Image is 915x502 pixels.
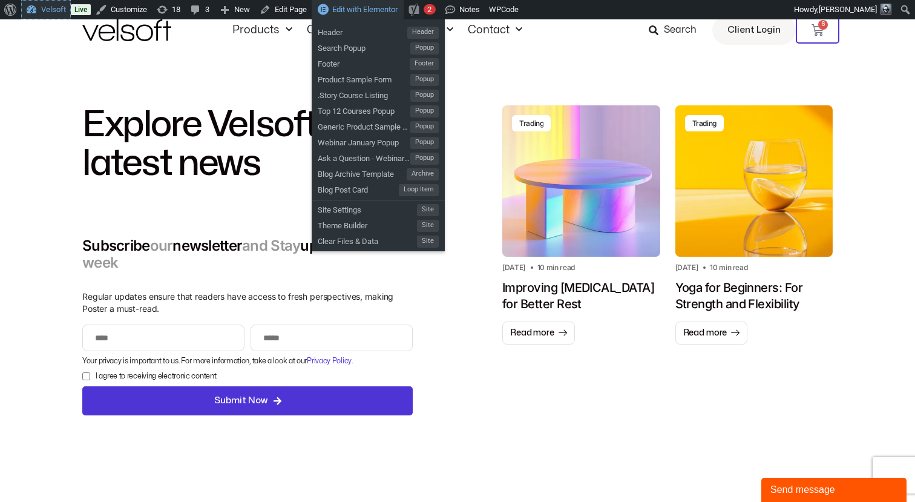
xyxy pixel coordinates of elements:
a: CompanyMenu Toggle [300,24,378,37]
iframe: chat widget [761,475,909,502]
span: Popup [410,90,439,102]
a: Product Sample FormPopup [312,70,445,86]
a: FooterFooter [312,54,445,70]
h2: 10 min read [710,263,747,272]
span: Popup [410,105,439,117]
h2: 10 min read [537,263,575,272]
a: Top 12 Courses PopupPopup [312,102,445,117]
span: our [150,237,173,254]
span: .Story Course Listing [318,86,410,102]
span: Search [664,22,697,38]
a: Generic Product Sample FormPopup [312,117,445,133]
a: Blog Post CardLoop Item [312,180,445,196]
a: Search PopupPopup [312,39,445,54]
a: ContactMenu Toggle [461,24,530,37]
span: Footer [410,58,439,70]
label: I agree to receiving electronic content [96,371,216,381]
div: Trading [519,119,543,128]
span: Edit with Elementor [332,5,398,14]
span: Popup [410,137,439,149]
span: Generic Product Sample Form [318,117,410,133]
span: Archive [407,168,439,180]
span: each week [82,237,389,271]
span: and Stay [242,237,300,254]
h2: [DATE] [502,263,525,272]
span: Theme Builder [318,216,417,232]
span: Site [417,236,439,248]
a: Read more [675,322,748,345]
h2: Explore Velsoft latest news [82,105,413,183]
span: Site [417,220,439,232]
span: Popup [410,153,439,165]
span: Webinar January Popup [318,133,410,149]
a: .Story Course ListingPopup [312,86,445,102]
span: [PERSON_NAME] [819,5,877,14]
a: Webinar January PopupPopup [312,133,445,149]
a: Site SettingsSite [312,200,445,216]
img: Velsoft Training Materials [82,19,171,41]
div: Your privacy is important to us. For more information, take a look at our . [79,355,416,366]
span: Site Settings [318,200,417,216]
span: 6 [818,20,828,30]
a: Client Login [712,16,796,45]
span: Read more [510,327,554,339]
a: Search [649,20,705,41]
span: Product Sample Form [318,70,410,86]
h2: [DATE] [675,263,698,272]
h1: Yoga for Beginners: For Strength and Flexibility [675,280,833,312]
span: Header [407,27,439,39]
span: Clear Files & Data [318,232,417,248]
span: Blog Post Card [318,180,399,196]
span: Read more [683,327,727,339]
a: Theme BuilderSite [312,216,445,232]
span: Loop Item [399,184,439,196]
span: Popup [410,42,439,54]
h2: Subscribe newsletter updated [82,237,413,271]
a: Read more [502,322,575,345]
span: Popup [410,121,439,133]
span: Search Popup [318,39,410,54]
span: Top 12 Courses Popup [318,102,410,117]
span: Footer [318,54,410,70]
p: Regular updates ensure that readers have access to fresh perspectives, making Poster a must-read. [82,291,413,315]
span: 2 [427,5,431,14]
button: Submit Now [82,386,413,415]
span: Client Login [727,22,781,38]
a: ProductsMenu Toggle [225,24,300,37]
span: Popup [410,74,439,86]
h1: Improving [MEDICAL_DATA] for Better Rest [502,280,660,312]
div: Trading [692,119,717,128]
span: Blog Archive Template [318,165,407,180]
a: Clear Files & DataSite [312,232,445,248]
span: Header [318,23,407,39]
a: Blog Archive TemplateArchive [312,165,445,180]
a: Ask a Question - Webinar [DATE]Popup [312,149,445,165]
span: Ask a Question - Webinar [DATE] [318,149,410,165]
a: Live [71,4,91,15]
nav: Menu [225,24,530,37]
span: Site [417,204,439,216]
a: Privacy Policy [307,357,352,365]
a: 6 [796,17,839,44]
span: Submit Now [214,394,267,408]
a: HeaderHeader [312,23,445,39]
